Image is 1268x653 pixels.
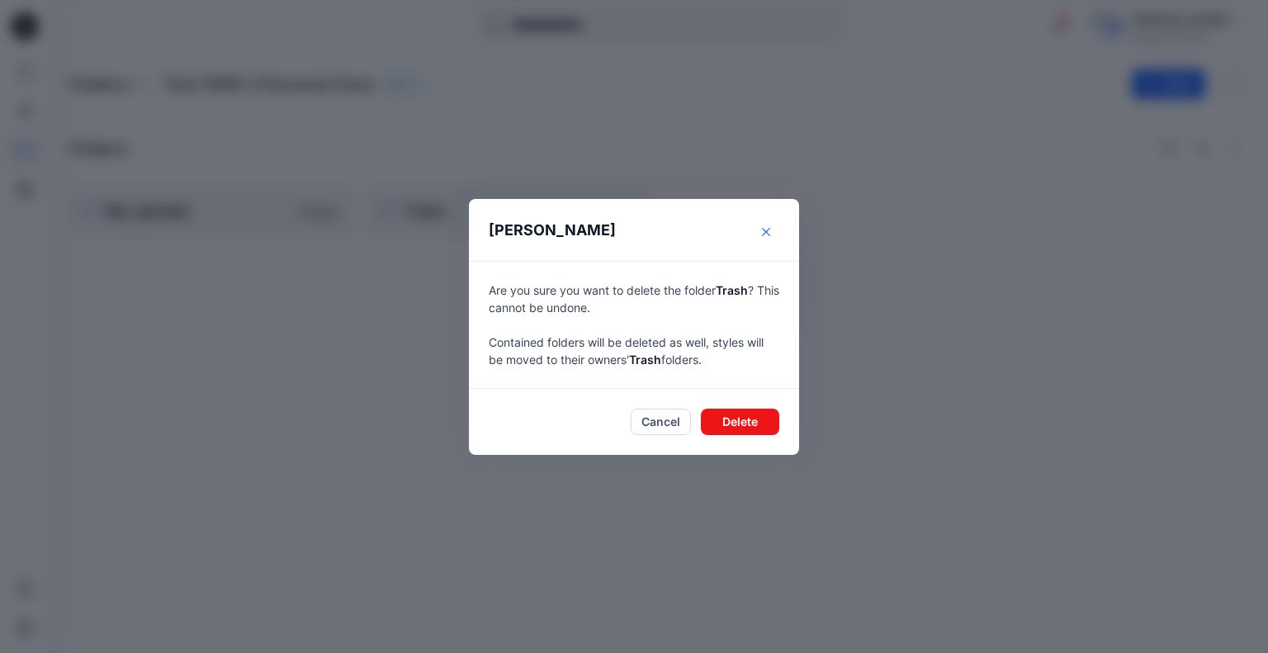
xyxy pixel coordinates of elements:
button: Close [753,219,779,245]
p: Are you sure you want to delete the folder ? This cannot be undone. Contained folders will be del... [489,282,779,368]
span: Trash [716,283,748,297]
button: Cancel [631,409,691,435]
button: Delete [701,409,779,435]
header: [PERSON_NAME] [469,199,799,261]
span: Trash [629,353,661,367]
